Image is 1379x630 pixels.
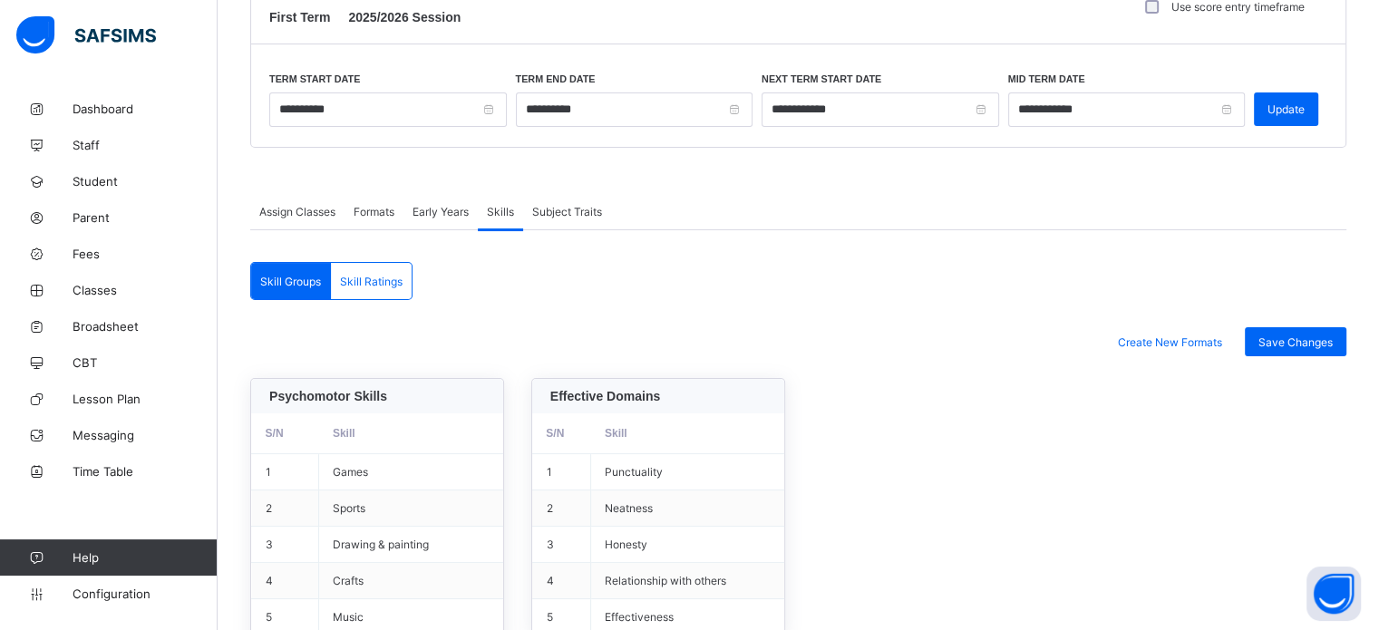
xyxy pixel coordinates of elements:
span: Messaging [73,428,218,442]
span: Psychomotor Skills [269,389,387,403]
span: First Term [269,10,330,24]
td: Relationship with others [591,563,784,599]
span: 2025/2026 Session [348,10,461,24]
label: Term End Date [516,73,596,84]
span: Dashboard [73,102,218,116]
span: Staff [73,138,218,152]
span: Student [73,174,218,189]
span: Skill [605,427,627,440]
label: Term Start Date [269,73,360,84]
button: Open asap [1306,567,1361,621]
td: 4 [532,563,591,599]
td: 2 [532,490,591,527]
span: Save Changes [1258,335,1333,349]
td: Games [319,454,503,490]
td: Crafts [319,563,503,599]
td: 3 [252,527,319,563]
span: Broadsheet [73,319,218,334]
td: 1 [252,454,319,490]
label: Next Term Start Date [762,73,881,84]
span: Create New Formats [1118,335,1222,349]
span: Fees [73,247,218,261]
span: Assign Classes [259,205,335,218]
span: Skill Ratings [340,275,403,288]
td: Drawing & painting [319,527,503,563]
span: S/N [546,427,564,440]
span: Lesson Plan [73,392,218,406]
span: Parent [73,210,218,225]
span: Time Table [73,464,218,479]
span: Skill Groups [260,275,321,288]
span: Subject Traits [532,205,602,218]
label: Mid Term Date [1008,73,1085,84]
td: 3 [532,527,591,563]
span: CBT [73,355,218,370]
td: Neatness [591,490,784,527]
span: Classes [73,283,218,297]
span: Configuration [73,586,217,601]
td: Sports [319,490,503,527]
img: safsims [16,16,156,54]
td: Honesty [591,527,784,563]
span: Early Years [413,205,469,218]
td: 1 [532,454,591,490]
span: Effective Domains [550,389,660,403]
td: Punctuality [591,454,784,490]
td: 2 [252,490,319,527]
span: Help [73,550,217,565]
span: S/N [266,427,284,440]
span: Update [1267,102,1305,116]
td: 4 [252,563,319,599]
span: Skills [487,205,514,218]
span: Skill [333,427,355,440]
span: Formats [354,205,394,218]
